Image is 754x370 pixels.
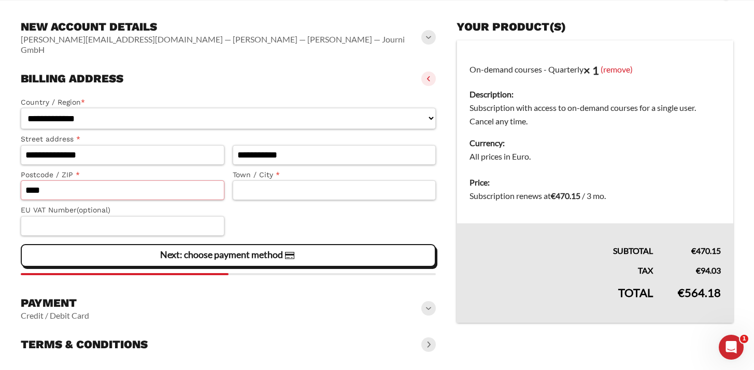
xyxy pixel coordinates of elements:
[740,335,748,343] span: 1
[21,20,423,34] h3: New account details
[551,191,556,201] span: €
[21,34,423,55] vaadin-horizontal-layout: [PERSON_NAME][EMAIL_ADDRESS][DOMAIN_NAME] — [PERSON_NAME] — [PERSON_NAME] — Journi GmbH
[696,265,701,275] span: €
[470,150,721,163] dd: All prices in Euro.
[21,96,436,108] label: Country / Region
[21,72,123,86] h3: Billing address
[21,310,89,321] vaadin-horizontal-layout: Credit / Debit Card
[21,296,89,310] h3: Payment
[551,191,580,201] bdi: 470.15
[601,64,633,74] a: (remove)
[77,206,110,214] span: (optional)
[678,286,685,300] span: €
[584,63,599,77] strong: × 1
[457,40,734,170] td: On-demand courses - Quarterly
[457,277,666,323] th: Total
[582,191,604,201] span: / 3 mo
[470,136,721,150] dt: Currency:
[719,335,744,360] iframe: Intercom live chat
[457,223,666,258] th: Subtotal
[21,337,148,352] h3: Terms & conditions
[233,169,436,181] label: Town / City
[470,191,606,201] span: Subscription renews at .
[470,176,721,189] dt: Price:
[470,101,721,128] dd: Subscription with access to on-demand courses for a single user. Cancel any time.
[21,244,436,267] vaadin-button: Next: choose payment method
[21,133,224,145] label: Street address
[21,169,224,181] label: Postcode / ZIP
[678,286,721,300] bdi: 564.18
[696,265,721,275] bdi: 94.03
[21,204,224,216] label: EU VAT Number
[457,258,666,277] th: Tax
[470,88,721,101] dt: Description:
[691,246,721,255] bdi: 470.15
[691,246,696,255] span: €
